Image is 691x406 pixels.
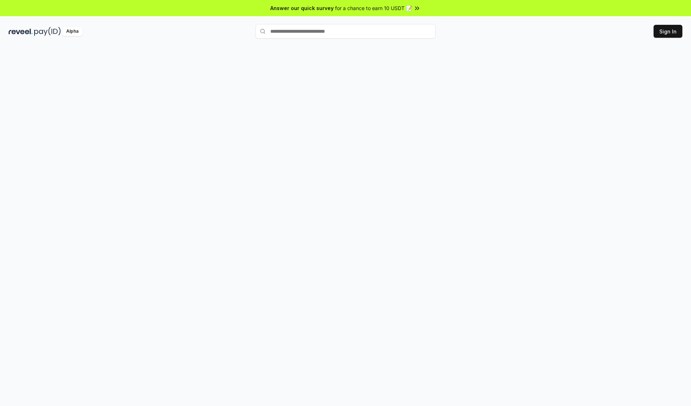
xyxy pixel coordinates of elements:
span: Answer our quick survey [270,4,334,12]
img: pay_id [34,27,61,36]
span: for a chance to earn 10 USDT 📝 [335,4,412,12]
img: reveel_dark [9,27,33,36]
button: Sign In [654,25,682,38]
div: Alpha [62,27,82,36]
